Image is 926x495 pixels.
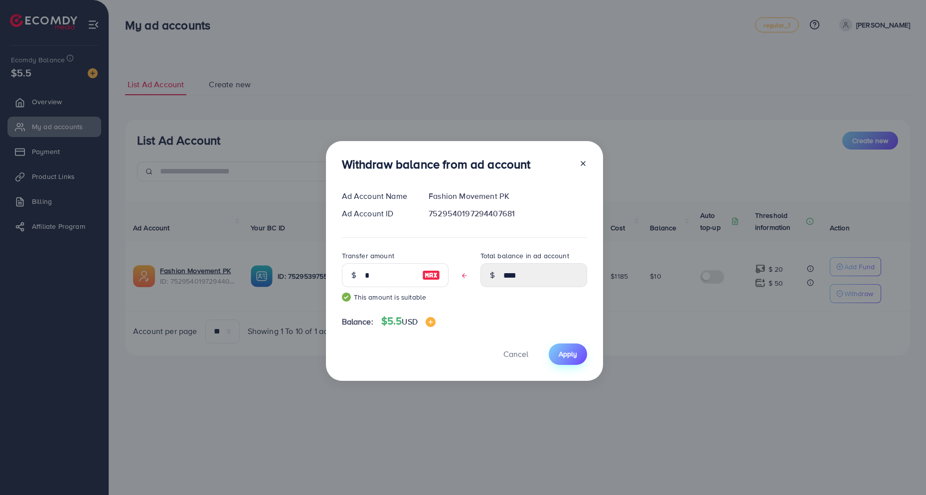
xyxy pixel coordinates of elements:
small: This amount is suitable [342,292,449,302]
span: Balance: [342,316,373,328]
div: Ad Account ID [334,208,421,219]
div: 7529540197294407681 [421,208,595,219]
iframe: Chat [884,450,919,488]
h4: $5.5 [381,315,436,328]
img: image [426,317,436,327]
span: USD [402,316,417,327]
span: Cancel [503,348,528,359]
img: guide [342,293,351,302]
span: Apply [559,349,577,359]
h3: Withdraw balance from ad account [342,157,531,171]
label: Transfer amount [342,251,394,261]
div: Ad Account Name [334,190,421,202]
button: Cancel [491,343,541,365]
label: Total balance in ad account [480,251,569,261]
div: Fashion Movement PK [421,190,595,202]
button: Apply [549,343,587,365]
img: image [422,269,440,281]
